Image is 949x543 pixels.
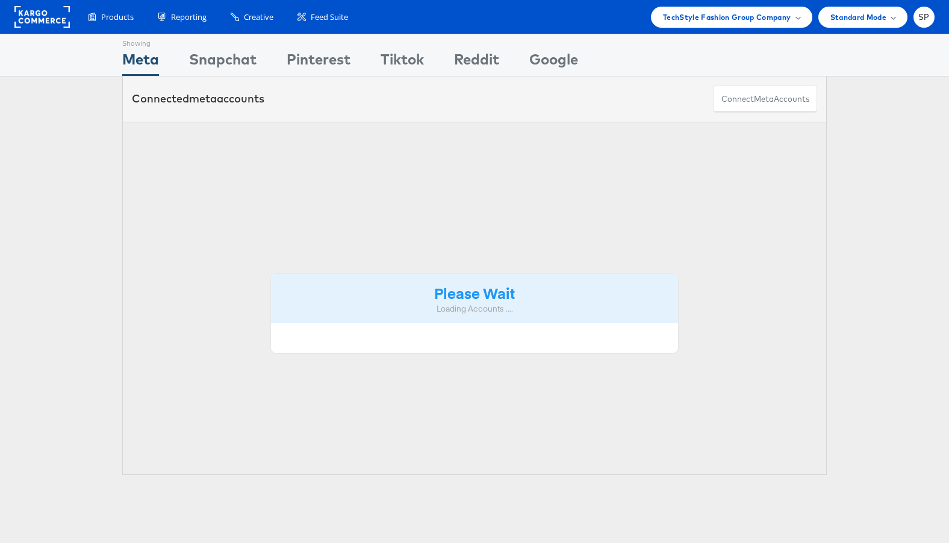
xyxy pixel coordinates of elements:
span: Reporting [171,11,207,23]
button: ConnectmetaAccounts [714,86,817,113]
div: Pinterest [287,49,350,76]
div: Tiktok [381,49,424,76]
span: Creative [244,11,273,23]
div: Loading Accounts .... [280,303,669,315]
div: Showing [122,34,159,49]
span: TechStyle Fashion Group Company [663,11,791,24]
div: Google [529,49,578,76]
div: Snapchat [189,49,257,76]
span: SP [918,13,930,21]
span: Standard Mode [830,11,886,24]
strong: Please Wait [434,283,515,303]
div: Reddit [454,49,499,76]
span: meta [189,92,217,105]
div: Meta [122,49,159,76]
div: Connected accounts [132,91,264,107]
span: Products [101,11,134,23]
span: Feed Suite [311,11,348,23]
span: meta [754,93,774,105]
